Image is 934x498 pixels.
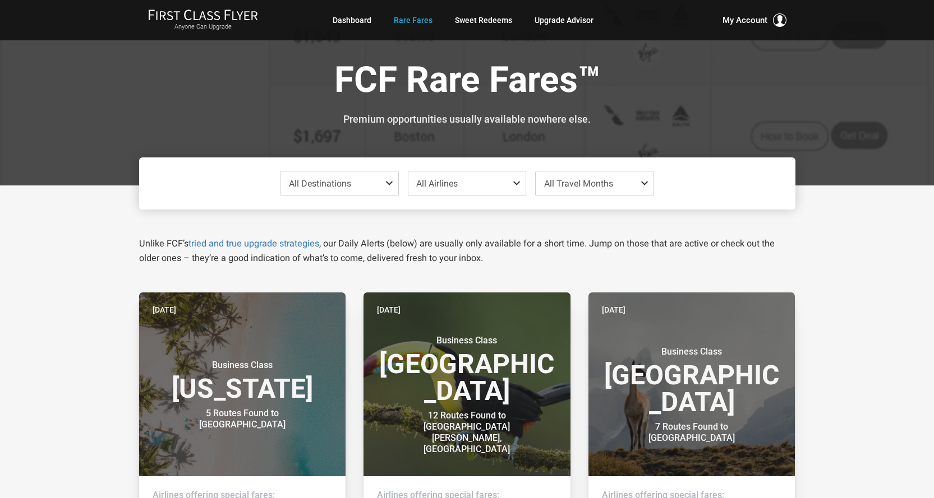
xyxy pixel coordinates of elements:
[148,60,787,104] h1: FCF Rare Fares™
[622,346,762,357] small: Business Class
[602,304,625,316] time: [DATE]
[416,178,458,189] span: All Airlines
[394,10,433,30] a: Rare Fares
[172,408,312,430] div: 5 Routes Found to [GEOGRAPHIC_DATA]
[723,13,767,27] span: My Account
[153,304,176,316] time: [DATE]
[622,421,762,444] div: 7 Routes Found to [GEOGRAPHIC_DATA]
[544,178,613,189] span: All Travel Months
[333,10,371,30] a: Dashboard
[289,178,351,189] span: All Destinations
[455,10,512,30] a: Sweet Redeems
[148,114,787,125] h3: Premium opportunities usually available nowhere else.
[148,9,258,21] img: First Class Flyer
[188,238,319,249] a: tried and true upgrade strategies
[172,360,312,371] small: Business Class
[397,335,537,346] small: Business Class
[602,346,782,416] h3: [GEOGRAPHIC_DATA]
[397,410,537,455] div: 12 Routes Found to [GEOGRAPHIC_DATA][PERSON_NAME], [GEOGRAPHIC_DATA]
[377,335,557,404] h3: [GEOGRAPHIC_DATA]
[148,9,258,31] a: First Class FlyerAnyone Can Upgrade
[153,360,333,402] h3: [US_STATE]
[723,13,786,27] button: My Account
[535,10,593,30] a: Upgrade Advisor
[148,23,258,31] small: Anyone Can Upgrade
[139,236,795,266] p: Unlike FCF’s , our Daily Alerts (below) are usually only available for a short time. Jump on thos...
[377,304,401,316] time: [DATE]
